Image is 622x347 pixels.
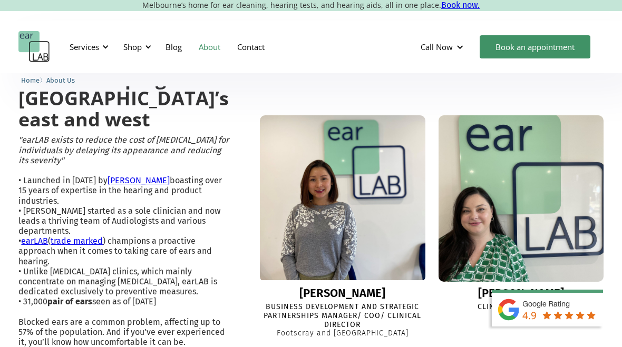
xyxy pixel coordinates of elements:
[260,115,425,280] img: Lisa
[190,32,229,62] a: About
[117,31,154,63] div: Shop
[157,32,190,62] a: Blog
[478,303,564,312] div: Clinical Audiologist
[18,135,229,165] em: "earLAB exists to reduce the cost of [MEDICAL_DATA] for individuals by delaying its appearance an...
[439,115,604,321] a: Eleanor[PERSON_NAME]Clinical AudiologistFootscray
[21,236,48,246] a: earLAB
[478,287,564,300] div: [PERSON_NAME]
[21,75,46,86] li: 〉
[21,75,40,85] a: Home
[123,42,142,52] div: Shop
[46,75,75,85] a: About Us
[70,42,99,52] div: Services
[260,115,425,338] a: Lisa[PERSON_NAME]Business Development and Strategic Partnerships Manager/ COO/ Clinical DirectorF...
[47,296,92,306] strong: pair of ears
[18,46,229,130] h2: Ear wax removal and custom earplugs in [GEOGRAPHIC_DATA]’s east and west
[108,175,170,185] a: [PERSON_NAME]
[21,76,40,84] span: Home
[480,35,590,58] a: Book an appointment
[46,76,75,84] span: About Us
[412,31,474,63] div: Call Now
[277,329,409,338] div: Footscray and [GEOGRAPHIC_DATA]
[18,31,50,63] a: home
[421,42,453,52] div: Call Now
[260,303,425,329] div: Business Development and Strategic Partnerships Manager/ COO/ Clinical Director
[299,287,385,300] div: [PERSON_NAME]
[51,236,103,246] a: trade marked
[432,110,609,286] img: Eleanor
[229,32,273,62] a: Contact
[63,31,112,63] div: Services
